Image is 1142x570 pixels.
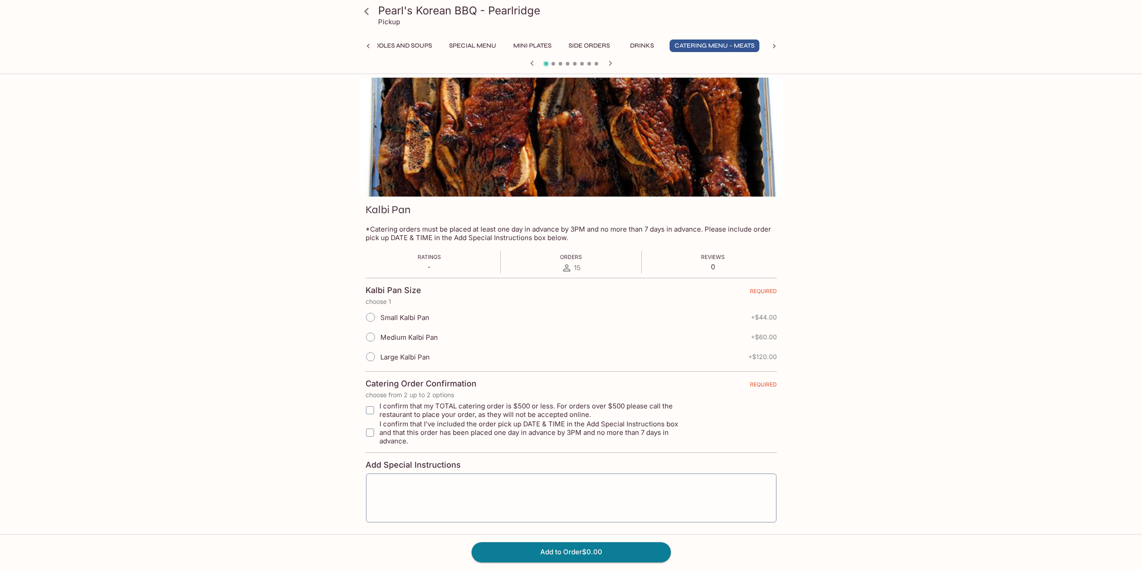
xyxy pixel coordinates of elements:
p: - [418,263,441,271]
span: REQUIRED [750,288,777,298]
button: Mini Plates [508,39,556,52]
p: Pickup [378,18,400,26]
p: choose 1 [366,298,777,305]
span: + $120.00 [748,353,777,360]
h3: Pearl's Korean BBQ - Pearlridge [378,4,780,18]
span: 15 [574,263,581,272]
span: Reviews [701,254,725,260]
span: I confirm that I’ve included the order pick up DATE & TIME in the Add Special Instructions box an... [379,420,691,445]
span: Medium Kalbi Pan [380,333,438,342]
p: choose from 2 up to 2 options [366,391,777,399]
span: I confirm that my TOTAL catering order is $500 or less. For orders over $500 please call the rest... [379,402,691,419]
span: + $44.00 [751,314,777,321]
h3: Kalbi Pan [366,203,410,217]
button: Catering Menu - Meats [670,39,759,52]
h4: Kalbi Pan Size [366,285,421,295]
h4: Catering Order Confirmation [366,379,476,389]
p: 0 [701,263,725,271]
span: Small Kalbi Pan [380,313,429,322]
button: Side Orders [564,39,615,52]
span: REQUIRED [750,381,777,391]
span: + $60.00 [751,333,777,341]
button: Noodles and Soups [359,39,437,52]
button: Special Menu [444,39,501,52]
span: Orders [560,254,582,260]
p: *Catering orders must be placed at least one day in advance by 3PM and no more than 7 days in adv... [366,225,777,242]
span: Ratings [418,254,441,260]
button: Drinks [622,39,662,52]
span: Large Kalbi Pan [380,353,430,361]
button: Add to Order$0.00 [472,542,671,562]
div: Kalbi Pan [359,78,783,197]
h4: Add Special Instructions [366,460,777,470]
